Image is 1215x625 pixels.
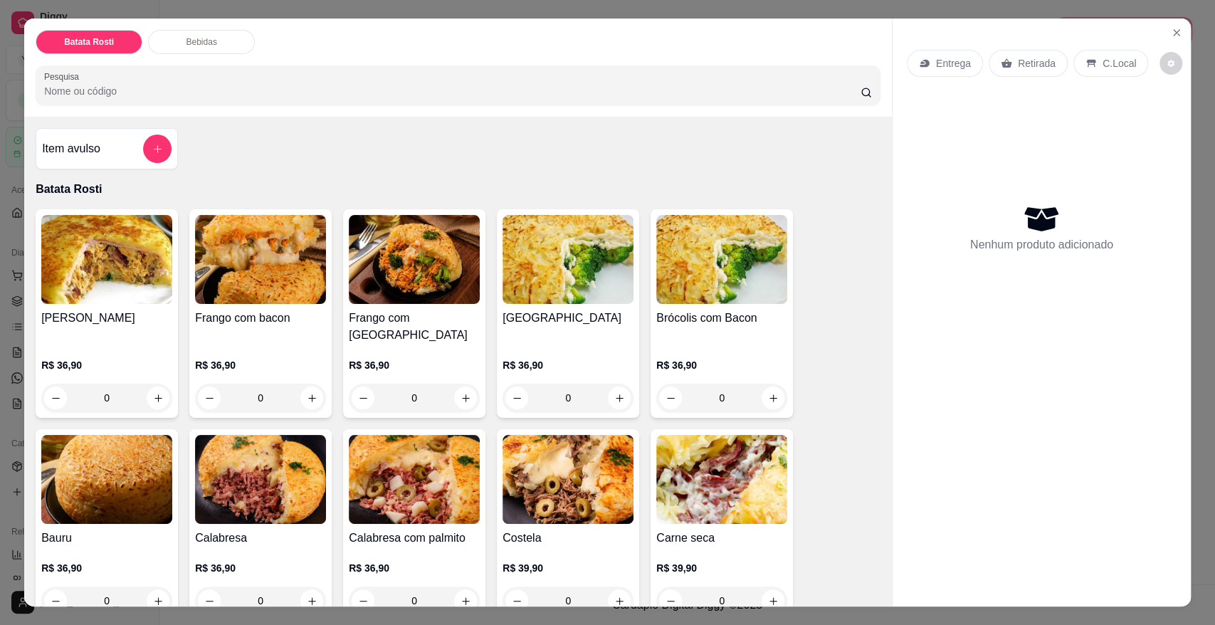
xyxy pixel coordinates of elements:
[349,530,480,547] h4: Calabresa com palmito
[1159,52,1182,75] button: decrease-product-quantity
[41,561,172,575] p: R$ 36,90
[656,358,787,372] p: R$ 36,90
[195,530,326,547] h4: Calabresa
[44,84,861,98] input: Pesquisa
[349,310,480,344] h4: Frango com [GEOGRAPHIC_DATA]
[349,215,480,304] img: product-image
[1103,56,1136,70] p: C.Local
[349,561,480,575] p: R$ 36,90
[64,36,114,48] p: Batata Rosti
[41,435,172,524] img: product-image
[195,561,326,575] p: R$ 36,90
[42,140,100,157] h4: Item avulso
[1018,56,1056,70] p: Retirada
[936,56,971,70] p: Entrega
[41,215,172,304] img: product-image
[1165,21,1188,44] button: Close
[656,310,787,327] h4: Brócolis com Bacon
[36,181,880,198] p: Batata Rosti
[656,215,787,304] img: product-image
[186,36,216,48] p: Bebidas
[503,530,633,547] h4: Costela
[143,135,172,163] button: add-separate-item
[195,215,326,304] img: product-image
[349,358,480,372] p: R$ 36,90
[44,70,84,83] label: Pesquisa
[195,358,326,372] p: R$ 36,90
[349,435,480,524] img: product-image
[195,435,326,524] img: product-image
[41,530,172,547] h4: Bauru
[503,435,633,524] img: product-image
[503,358,633,372] p: R$ 36,90
[656,530,787,547] h4: Carne seca
[970,236,1113,253] p: Nenhum produto adicionado
[656,435,787,524] img: product-image
[41,310,172,327] h4: [PERSON_NAME]
[195,310,326,327] h4: Frango com bacon
[503,215,633,304] img: product-image
[41,358,172,372] p: R$ 36,90
[503,561,633,575] p: R$ 39,90
[656,561,787,575] p: R$ 39,90
[503,310,633,327] h4: [GEOGRAPHIC_DATA]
